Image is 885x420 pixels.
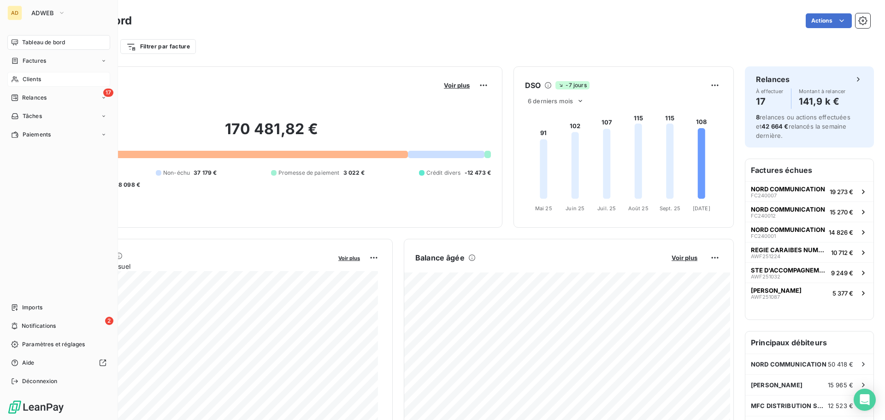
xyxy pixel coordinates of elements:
span: 12 523 € [828,402,853,409]
span: 15 965 € [828,381,853,389]
span: 10 712 € [831,249,853,256]
h6: Factures échues [745,159,873,181]
span: Montant à relancer [799,89,846,94]
h6: DSO [525,80,541,91]
tspan: Mai 25 [535,205,552,212]
h6: Relances [756,74,790,85]
span: Voir plus [444,82,470,89]
span: NORD COMMUNICATION [751,226,825,233]
span: Notifications [22,322,56,330]
span: NORD COMMUNICATION [751,361,826,368]
span: 42 664 € [761,123,788,130]
a: Aide [7,355,110,370]
span: Chiffre d'affaires mensuel [52,261,332,271]
span: NORD COMMUNICATION [751,185,825,193]
button: STE D'ACCOMPAGNEMENTS ET FINANCEMENT DES ENTREPRISES - SAFIEAWF2510329 249 € [745,262,873,283]
span: Relances [22,94,47,102]
h6: Principaux débiteurs [745,331,873,354]
span: 15 270 € [830,208,853,216]
div: Open Intercom Messenger [854,389,876,411]
span: AWF251032 [751,274,780,279]
img: Logo LeanPay [7,400,65,414]
span: Clients [23,75,41,83]
span: 6 derniers mois [528,97,573,105]
span: 5 377 € [832,290,853,297]
span: Crédit divers [426,169,461,177]
span: À effectuer [756,89,784,94]
span: FC240007 [751,193,777,198]
span: 17 [103,89,113,97]
span: Paramètres et réglages [22,340,85,349]
span: Aide [22,359,35,367]
button: Actions [806,13,852,28]
button: NORD COMMUNICATIONFC24000114 826 € [745,222,873,242]
button: [PERSON_NAME]AWF2510875 377 € [745,283,873,303]
button: NORD COMMUNICATIONFC24000719 273 € [745,181,873,201]
span: REGIE CARAIBES NUMERO 1 sas [751,246,827,254]
span: Voir plus [338,255,360,261]
span: 50 418 € [828,361,853,368]
tspan: Juil. 25 [597,205,616,212]
tspan: Août 25 [628,205,649,212]
tspan: Sept. 25 [660,205,680,212]
span: -7 jours [555,81,589,89]
button: Voir plus [669,254,700,262]
span: Non-échu [163,169,190,177]
span: 3 022 € [343,169,365,177]
span: [PERSON_NAME] [751,381,802,389]
button: Voir plus [441,81,472,89]
div: AD [7,6,22,20]
span: -12 473 € [465,169,491,177]
span: AWF251224 [751,254,780,259]
span: FC240001 [751,233,776,239]
button: Voir plus [336,254,363,262]
span: FC240012 [751,213,776,219]
h6: Balance âgée [415,252,465,263]
span: Déconnexion [22,377,58,385]
h4: 141,9 k € [799,94,846,109]
span: 19 273 € [830,188,853,195]
span: 8 [756,113,760,121]
span: 2 [105,317,113,325]
span: Factures [23,57,46,65]
span: Promesse de paiement [278,169,340,177]
span: AWF251087 [751,294,780,300]
tspan: Juin 25 [566,205,584,212]
span: Tableau de bord [22,38,65,47]
span: Voir plus [672,254,697,261]
span: 14 826 € [829,229,853,236]
button: REGIE CARAIBES NUMERO 1 sasAWF25122410 712 € [745,242,873,262]
span: MFC DISTRIBUTION SARL [751,402,828,409]
button: NORD COMMUNICATIONFC24001215 270 € [745,201,873,222]
span: 9 249 € [831,269,853,277]
h4: 17 [756,94,784,109]
span: Tâches [23,112,42,120]
span: relances ou actions effectuées et relancés la semaine dernière. [756,113,850,139]
span: Imports [22,303,42,312]
span: STE D'ACCOMPAGNEMENTS ET FINANCEMENT DES ENTREPRISES - SAFIE [751,266,827,274]
span: NORD COMMUNICATION [751,206,825,213]
span: Paiements [23,130,51,139]
tspan: [DATE] [693,205,710,212]
h2: 170 481,82 € [52,120,491,148]
button: Filtrer par facture [120,39,196,54]
span: 37 179 € [194,169,217,177]
span: [PERSON_NAME] [751,287,802,294]
span: ADWEB [31,9,54,17]
span: -8 098 € [116,181,140,189]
